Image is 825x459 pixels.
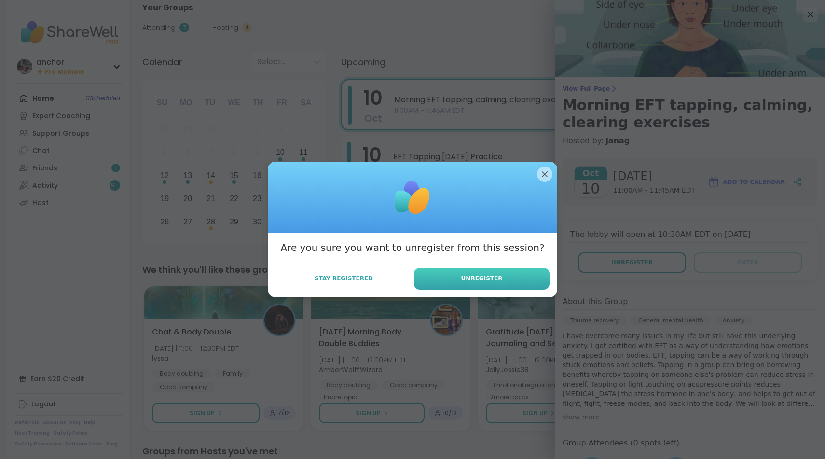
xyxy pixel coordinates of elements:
[388,173,437,222] img: ShareWell Logomark
[275,268,412,289] button: Stay Registered
[315,274,373,283] span: Stay Registered
[414,268,550,290] button: Unregister
[280,241,544,254] h3: Are you sure you want to unregister from this session?
[461,274,503,283] span: Unregister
